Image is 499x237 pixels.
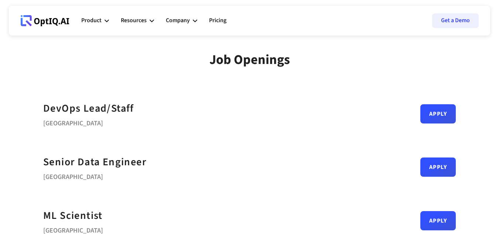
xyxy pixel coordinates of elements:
[43,207,103,224] a: ML Scientist
[43,224,103,234] div: [GEOGRAPHIC_DATA]
[166,16,190,26] div: Company
[43,154,146,170] a: Senior Data Engineer
[209,52,290,68] div: Job Openings
[209,10,226,32] a: Pricing
[432,13,479,28] a: Get a Demo
[43,100,134,117] a: DevOps Lead/Staff
[21,10,69,32] a: Webflow Homepage
[420,211,456,230] a: Apply
[81,16,102,26] div: Product
[420,158,456,177] a: Apply
[81,10,109,32] div: Product
[43,170,146,181] div: [GEOGRAPHIC_DATA]
[420,104,456,123] a: Apply
[121,10,154,32] div: Resources
[43,117,134,127] div: [GEOGRAPHIC_DATA]
[121,16,147,26] div: Resources
[166,10,197,32] div: Company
